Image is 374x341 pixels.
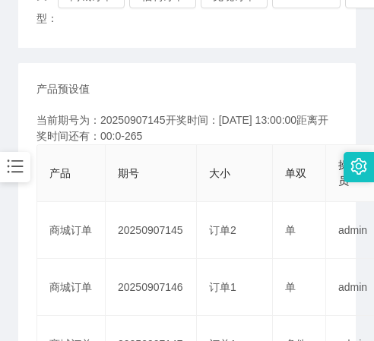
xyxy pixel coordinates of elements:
span: 期号 [118,167,139,179]
span: 订单2 [209,224,236,236]
i: 图标: bars [5,156,25,176]
span: 单 [285,224,296,236]
span: 单 [285,281,296,293]
td: 商城订单 [37,202,106,259]
span: 单双 [285,167,306,179]
span: 产品 [49,167,71,179]
span: 订单1 [209,281,236,293]
i: 图标: setting [350,158,367,175]
div: 当前期号为：20250907145开奖时间：[DATE] 13:00:00距离开奖时间还有：00:0-265 [36,112,338,144]
td: 20250907146 [106,259,197,316]
span: 产品预设值 [36,81,90,97]
td: 20250907145 [106,202,197,259]
td: 商城订单 [37,259,106,316]
span: 大小 [209,167,230,179]
span: 操作员 [338,159,360,187]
